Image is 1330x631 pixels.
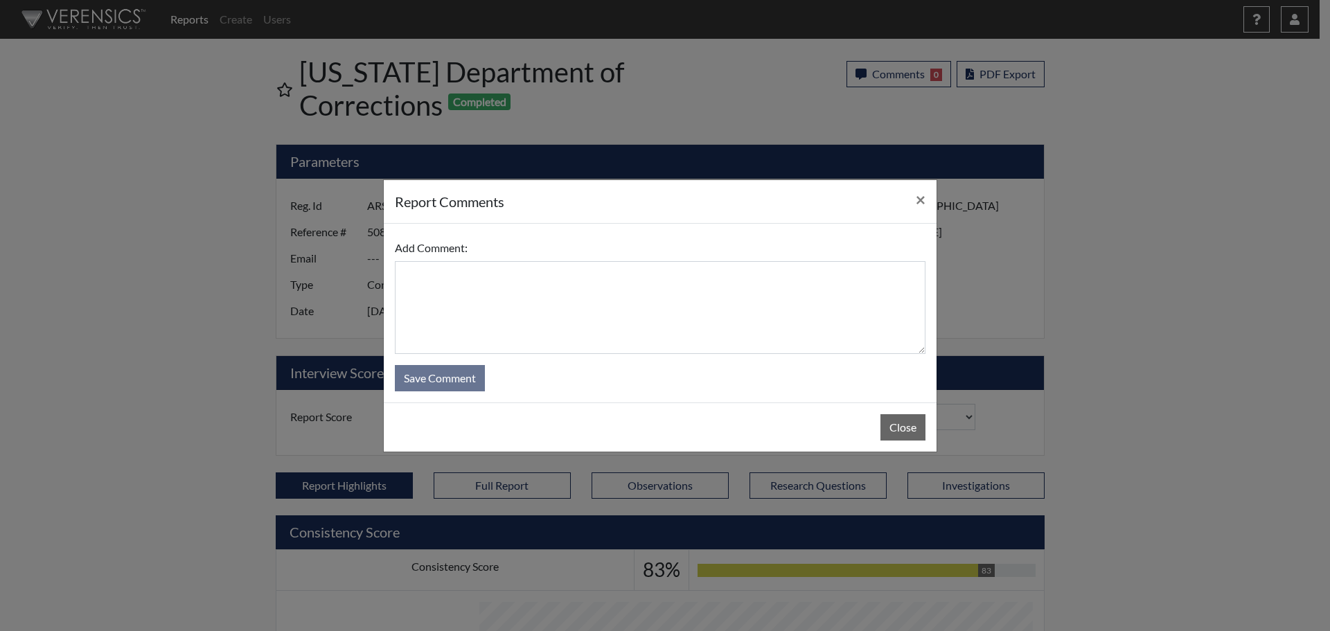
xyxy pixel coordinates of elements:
[395,191,504,212] h5: report Comments
[905,180,937,219] button: Close
[880,414,925,441] button: Close
[395,365,485,391] button: Save Comment
[395,235,468,261] label: Add Comment:
[916,189,925,209] span: ×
